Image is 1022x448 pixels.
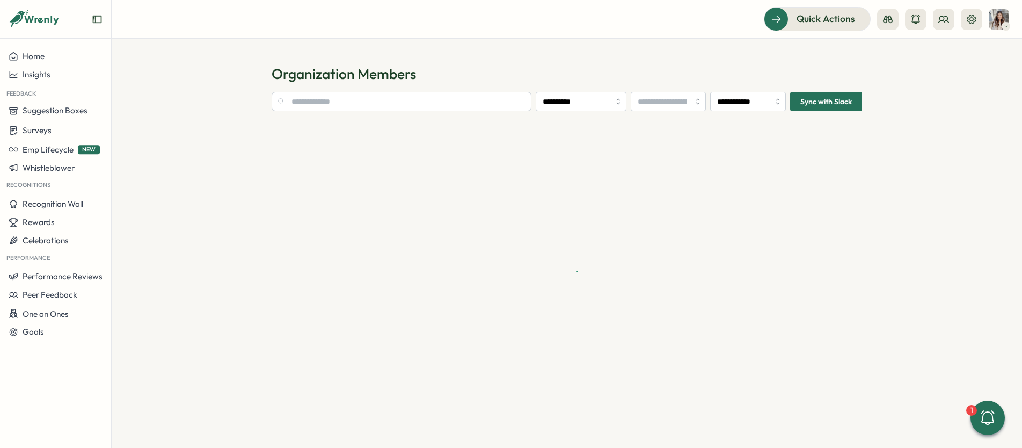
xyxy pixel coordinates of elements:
span: Quick Actions [797,12,855,26]
h1: Organization Members [272,64,862,83]
span: Celebrations [23,235,69,245]
span: Peer Feedback [23,290,77,300]
span: NEW [78,145,100,154]
span: Suggestion Boxes [23,106,87,116]
span: Goals [23,327,44,337]
span: Performance Reviews [23,271,103,281]
button: Expand sidebar [92,14,103,25]
span: Surveys [23,125,52,135]
span: Insights [23,69,50,80]
span: Emp Lifecycle [23,144,74,155]
span: Home [23,51,45,61]
button: Quick Actions [764,7,871,31]
span: Whistleblower [23,163,75,173]
span: Recognition Wall [23,199,83,209]
span: One on Ones [23,308,69,319]
div: 1 [966,405,977,416]
span: Sync with Slack [800,92,852,111]
button: 1 [970,401,1005,435]
span: Rewards [23,217,55,227]
img: Jalen Wilcox [989,9,1009,30]
button: Sync with Slack [790,92,862,111]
